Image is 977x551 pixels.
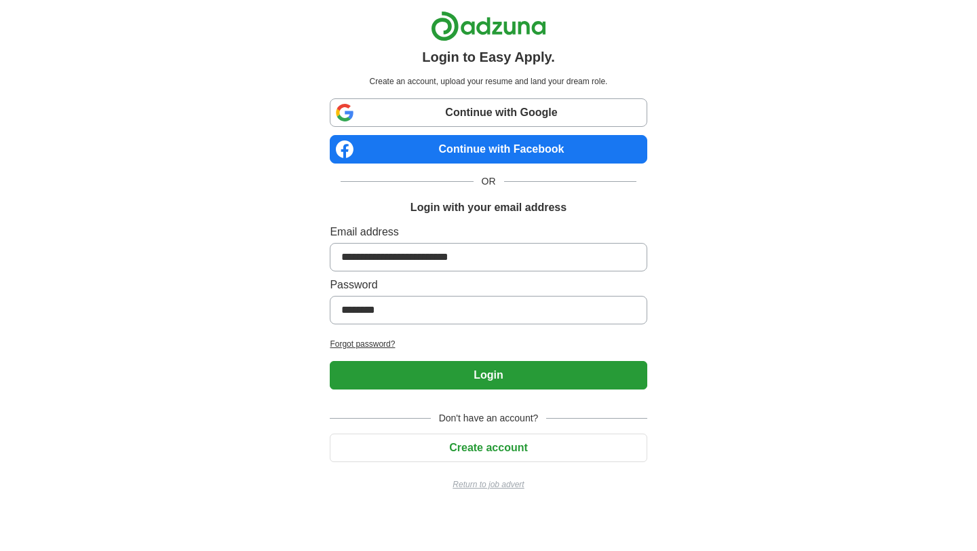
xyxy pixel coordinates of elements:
p: Create an account, upload your resume and land your dream role. [332,75,644,88]
h1: Login with your email address [410,199,567,216]
a: Create account [330,442,647,453]
span: Don't have an account? [431,411,547,425]
a: Continue with Google [330,98,647,127]
a: Return to job advert [330,478,647,491]
label: Email address [330,224,647,240]
a: Continue with Facebook [330,135,647,164]
a: Forgot password? [330,338,647,350]
button: Login [330,361,647,389]
h1: Login to Easy Apply. [422,47,555,67]
label: Password [330,277,647,293]
button: Create account [330,434,647,462]
img: Adzuna logo [431,11,546,41]
span: OR [474,174,504,189]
